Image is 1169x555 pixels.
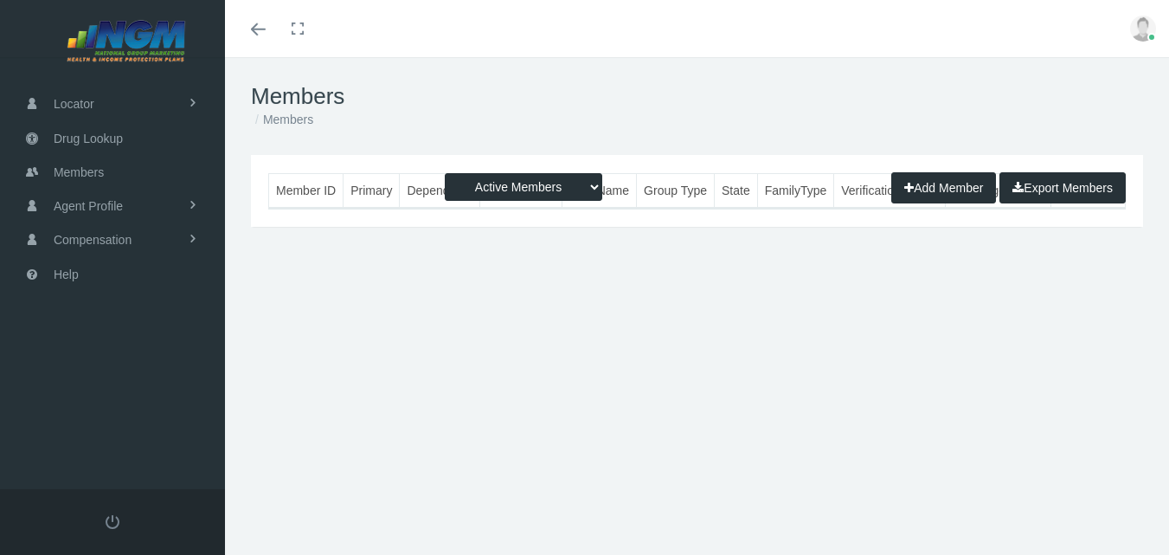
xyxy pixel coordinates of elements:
th: Primary [344,174,400,208]
span: Compensation [54,223,132,256]
span: Agent Profile [54,190,123,223]
li: Members [251,110,313,129]
span: Help [54,258,79,291]
img: NATIONAL GROUP MARKETING [22,19,230,62]
th: Member ID [269,174,344,208]
span: Drug Lookup [54,122,123,155]
span: Members [54,156,104,189]
h1: Members [251,83,1143,110]
th: State [714,174,757,208]
th: Dependents [400,174,480,208]
img: user-placeholder.jpg [1130,16,1156,42]
span: Locator [54,87,94,120]
th: FamilyType [757,174,834,208]
th: Verification Status [834,174,946,208]
button: Export Members [999,172,1126,203]
th: Group Type [637,174,715,208]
